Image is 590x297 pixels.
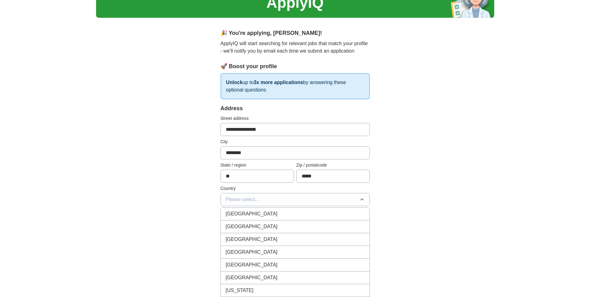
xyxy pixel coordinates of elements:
[221,104,370,113] div: Address
[221,115,370,122] label: Street address
[221,73,370,99] p: up to by answering these optional questions
[221,62,370,71] div: 🚀 Boost your profile
[226,196,260,203] span: Please select...
[226,236,278,243] span: [GEOGRAPHIC_DATA]
[221,162,294,168] label: State / region
[226,261,278,269] span: [GEOGRAPHIC_DATA]
[253,80,303,85] strong: 3x more applications
[226,80,243,85] strong: Unlock
[226,248,278,256] span: [GEOGRAPHIC_DATA]
[226,274,278,281] span: [GEOGRAPHIC_DATA]
[226,210,278,218] span: [GEOGRAPHIC_DATA]
[226,223,278,230] span: [GEOGRAPHIC_DATA]
[221,40,370,55] p: ApplyIQ will start searching for relevant jobs that match your profile - we'll notify you by emai...
[221,139,370,145] label: City
[296,162,370,168] label: Zip / postalcode
[221,193,370,206] button: Please select...
[221,29,370,37] div: 🎉 You're applying , [PERSON_NAME] !
[221,185,370,192] label: Country
[226,287,253,294] span: [US_STATE]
